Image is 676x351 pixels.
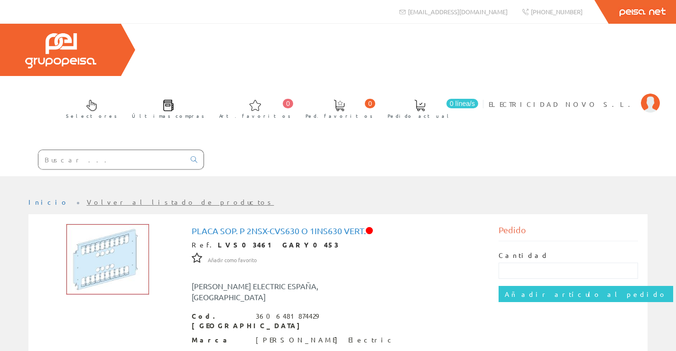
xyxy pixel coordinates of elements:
img: Foto artículo Placa sop. P 2NSX-CVS630 o 1INS630 Vert. (175.75757575758x150) [66,224,149,295]
h1: Placa sop. P 2NSX-CVS630 o 1INS630 Vert. [192,226,485,236]
div: [PERSON_NAME] Electric [256,335,395,345]
span: 0 [283,99,293,108]
img: Grupo Peisa [25,33,96,68]
span: Pedido actual [388,111,452,121]
label: Cantidad [499,251,549,260]
div: Ref. [192,240,485,250]
a: Últimas compras [122,92,209,124]
span: Añadir como favorito [208,256,257,264]
a: ELECTRICIDAD NOVO S.L. [489,92,660,101]
a: Selectores [56,92,122,124]
input: Buscar ... [38,150,185,169]
a: Volver al listado de productos [87,198,274,206]
span: [EMAIL_ADDRESS][DOMAIN_NAME] [408,8,508,16]
div: 3606481874429 [256,312,318,321]
span: 0 [365,99,375,108]
a: Añadir como favorito [208,255,257,264]
a: Inicio [28,198,69,206]
span: Selectores [66,111,117,121]
span: ELECTRICIDAD NOVO S.L. [489,99,636,109]
span: [PHONE_NUMBER] [531,8,583,16]
div: Pedido [499,224,638,241]
span: 0 línea/s [446,99,478,108]
input: Añadir artículo al pedido [499,286,673,302]
span: Cod. [GEOGRAPHIC_DATA] [192,312,249,331]
div: [PERSON_NAME] ELECTRIC ESPAÑA, [GEOGRAPHIC_DATA] [185,281,364,303]
span: Ped. favoritos [306,111,373,121]
span: Últimas compras [132,111,204,121]
strong: LVS03461 GARY0453 [218,240,339,249]
span: Art. favoritos [219,111,291,121]
span: Marca [192,335,249,345]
